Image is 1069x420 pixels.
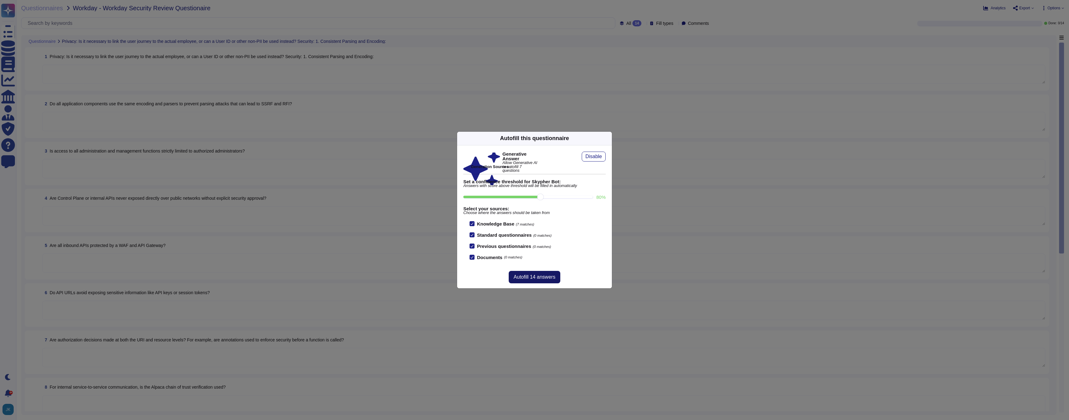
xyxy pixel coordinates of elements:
[463,179,606,184] b: Set a confidence threshold for Skypher Bot:
[502,161,539,173] span: Allow Generative AI to autofill 7 questions
[477,232,532,238] b: Standard questionnaires
[463,206,606,211] b: Select your sources:
[502,152,539,161] b: Generative Answer
[471,164,511,169] b: Generation Sources :
[477,244,531,249] b: Previous questionnaires
[463,184,606,188] span: Answers with score above threshold will be filled in automatically
[596,195,606,199] label: 80 %
[533,234,552,237] span: (0 matches)
[504,256,522,259] span: (0 matches)
[463,211,606,215] span: Choose where the answers should be taken from
[533,245,551,249] span: (0 matches)
[477,255,502,260] b: Documents
[514,275,555,280] span: Autofill 14 answers
[585,154,602,159] span: Disable
[500,134,569,143] div: Autofill this questionnaire
[582,152,606,162] button: Disable
[477,221,514,226] b: Knowledge Base
[509,271,560,283] button: Autofill 14 answers
[516,222,534,226] span: (7 matches)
